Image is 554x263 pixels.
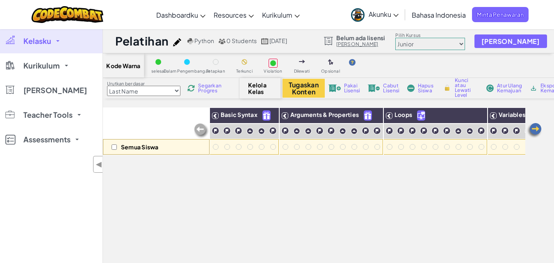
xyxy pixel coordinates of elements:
[156,11,198,19] span: Dashboardku
[316,127,324,135] img: IconChallengeLevel.svg
[23,37,51,45] span: Kelasku
[481,38,540,45] span: [PERSON_NAME]
[269,37,287,44] span: [DATE]
[283,79,325,98] button: Tugaskan Konten
[499,111,525,118] span: Variables
[394,111,412,118] span: Loops
[115,33,169,49] h1: Pelatihan
[486,85,494,92] img: IconReset.svg
[530,85,537,92] img: IconArchive.svg
[364,111,372,120] img: IconFreeLevelv2.svg
[305,128,312,135] img: IconPracticeLevel.svg
[395,32,465,39] label: Pilih Kursus
[412,11,466,19] span: Bahasa Indonesia
[193,123,210,139] img: Arrow_Left_Inactive.png
[261,38,269,44] img: calendar.svg
[23,111,73,119] span: Teacher Tools
[212,127,219,135] img: IconChallengeLevel.svg
[173,38,181,46] img: iconPencil.svg
[443,84,451,91] img: IconLock.svg
[194,37,214,44] span: Python
[474,34,547,48] button: [PERSON_NAME]
[339,128,346,135] img: IconPracticeLevel.svg
[258,128,265,135] img: IconPracticeLevel.svg
[455,78,479,98] span: Kunci atau Lewati Level
[236,69,253,73] span: Terkunci
[373,127,381,135] img: IconChallengeLevel.svg
[187,85,195,92] img: IconReload.svg
[106,62,140,69] span: Kode Warna
[294,69,310,73] span: Dilewati
[408,127,416,135] img: IconChallengeLevel.svg
[290,111,359,118] span: Arguments & Properties
[262,11,292,19] span: Kurikulum
[206,69,225,73] span: Tetapkan
[23,87,87,94] span: [PERSON_NAME]
[23,136,71,143] span: Assessments
[369,10,399,18] span: Akunku
[351,8,365,22] img: avatar
[477,127,485,135] img: IconChallengeLevel.svg
[472,7,529,22] a: Minta Penawaran
[248,82,272,95] span: Kelola Kelas
[455,128,462,135] img: IconPracticeLevel.svg
[293,128,300,135] img: IconPracticeLevel.svg
[417,111,425,120] img: IconUnlockWithCall.svg
[187,38,194,44] img: python.png
[107,80,180,87] label: Urutkan berdasar
[336,41,385,48] a: [PERSON_NAME]
[383,83,399,93] span: Cabut Lisensi
[210,4,258,26] a: Resources
[397,127,405,135] img: IconChallengeLevel.svg
[344,83,360,93] span: Pakai Lisensi
[214,11,246,19] span: Resources
[466,128,473,135] img: IconPracticeLevel.svg
[221,111,258,118] span: Basic Syntax
[420,127,428,135] img: IconChallengeLevel.svg
[269,127,277,135] img: IconChallengeLevel.svg
[362,127,369,135] img: IconChallengeLevel.svg
[32,6,103,23] img: CodeCombat logo
[385,127,393,135] img: IconChallengeLevel.svg
[327,127,335,135] img: IconChallengeLevel.svg
[263,111,270,120] img: IconFreeLevelv2.svg
[347,2,403,27] a: Akunku
[151,69,165,73] span: selesai
[497,83,522,93] span: Atur Ulang Kemajuan
[351,128,358,135] img: IconPracticeLevel.svg
[258,4,304,26] a: Kurikulum
[23,62,60,69] span: Kurikulum
[246,128,253,135] img: IconPracticeLevel.svg
[418,83,435,93] span: Hapus Siswa
[407,85,415,92] img: IconRemoveStudents.svg
[336,34,385,41] span: Belum ada lisensi
[164,69,210,73] span: Dalam Pengembangan
[218,38,226,44] img: MultipleUsers.png
[431,127,439,135] img: IconChallengeLevel.svg
[408,4,470,26] a: Bahasa Indonesia
[328,85,341,92] img: IconLicenseApply.svg
[513,127,520,135] img: IconChallengeLevel.svg
[121,144,159,150] p: Semua Siswa
[321,69,340,73] span: Opsional
[501,127,509,135] img: IconChallengeLevel.svg
[526,122,543,139] img: Arrow_Left.png
[152,4,210,26] a: Dashboardku
[226,37,257,44] span: 0 Students
[443,127,451,135] img: IconChallengeLevel.svg
[349,59,356,66] img: IconHint.svg
[264,69,282,73] span: Violation
[299,60,305,63] img: IconSkippedLevel.svg
[368,85,380,92] img: IconLicenseRevoke.svg
[328,59,333,66] img: IconOptionalLevel.svg
[198,83,223,93] span: Segarkan Progres
[281,127,289,135] img: IconChallengeLevel.svg
[490,127,497,135] img: IconChallengeLevel.svg
[235,127,242,135] img: IconChallengeLevel.svg
[223,127,231,135] img: IconChallengeLevel.svg
[96,158,103,170] span: ◀
[524,128,531,135] img: IconPracticeLevel.svg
